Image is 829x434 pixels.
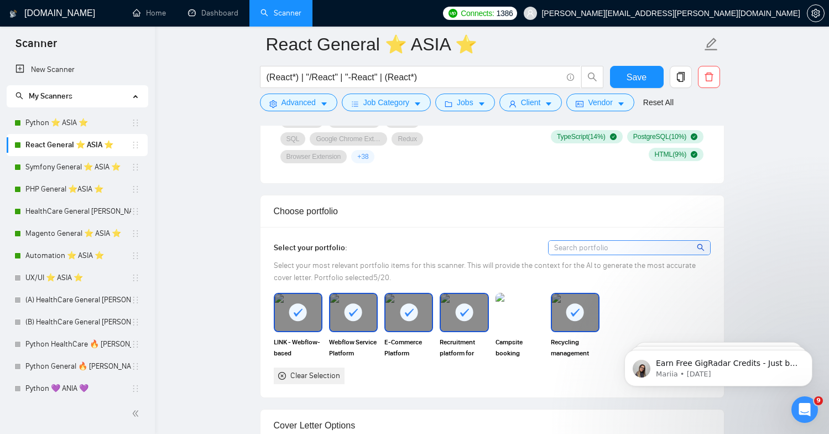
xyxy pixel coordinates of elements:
[549,241,710,255] input: Search portfolio
[274,243,347,252] span: Select your portfolio:
[545,100,552,108] span: caret-down
[25,223,131,245] a: Magento General ⭐️ ASIA ⭐️
[131,340,140,349] span: holder
[526,9,534,17] span: user
[131,118,140,127] span: holder
[7,59,148,81] li: New Scanner
[582,72,603,82] span: search
[131,273,140,282] span: holder
[25,378,131,400] a: Python 💜 ANIA 💜
[278,372,286,380] span: close-circle
[131,296,140,304] span: holder
[9,5,17,23] img: logo
[698,66,720,88] button: delete
[329,337,378,359] span: Webflow Service Platform
[351,100,359,108] span: bars
[7,333,148,355] li: Python HealthCare 🔥 BARTEK 🔥
[440,337,488,359] span: Recruitment platform for legal industry
[25,289,131,311] a: (A) HealthCare General [PERSON_NAME] 🔥 [PERSON_NAME] 🔥
[588,96,612,108] span: Vendor
[461,7,494,19] span: Connects:
[7,311,148,333] li: (B) HealthCare General Paweł K 🔥 BARTEK 🔥
[670,72,691,82] span: copy
[457,96,473,108] span: Jobs
[25,245,131,267] a: Automation ⭐️ ASIA ⭐️
[131,141,140,149] span: holder
[557,132,606,141] span: TypeScript ( 14 %)
[269,100,277,108] span: setting
[25,112,131,134] a: Python ⭐️ ASIA ⭐️
[7,200,148,223] li: HealthCare General Maciej ⭐️ASIA⭐️
[133,8,166,18] a: homeHome
[643,96,674,108] a: Reset All
[655,150,687,159] span: HTML ( 9 %)
[551,337,599,359] span: Recycling management reporting tool
[25,200,131,223] a: HealthCare General [PERSON_NAME] ⭐️ASIA⭐️
[610,66,664,88] button: Save
[610,133,617,140] span: check-circle
[281,96,316,108] span: Advanced
[25,333,131,355] a: Python HealthCare 🔥 [PERSON_NAME] 🔥
[807,9,824,18] span: setting
[449,9,457,18] img: upwork-logo.png
[791,396,818,423] iframe: Intercom live chat
[435,94,495,111] button: folderJobscaret-down
[260,94,337,111] button: settingAdvancedcaret-down
[496,337,544,359] span: Campsite booking platform
[131,318,140,327] span: holder
[691,133,697,140] span: check-circle
[384,337,433,359] span: E-Commerce Platform Optimization
[617,100,625,108] span: caret-down
[274,261,696,282] span: Select your most relevant portfolio items for this scanner. This will provide the context for the...
[807,4,825,22] button: setting
[7,223,148,245] li: Magento General ⭐️ ASIA ⭐️
[15,91,72,101] span: My Scanners
[7,378,148,400] li: Python 💜 ANIA 💜
[274,337,322,359] span: LINK - Webflow-based Comprehensive Business Hub
[25,355,131,378] a: Python General 🔥 [PERSON_NAME] 🔥
[627,70,646,84] span: Save
[7,156,148,178] li: Symfony General ⭐️ ASIA ⭐️
[691,151,697,158] span: check-circle
[633,132,686,141] span: PostgreSQL ( 10 %)
[342,94,431,111] button: barsJob Categorycaret-down
[15,92,23,100] span: search
[814,396,823,405] span: 9
[286,135,300,143] span: SQL
[131,163,140,172] span: holder
[15,59,139,81] a: New Scanner
[445,100,452,108] span: folder
[7,245,148,267] li: Automation ⭐️ ASIA ⭐️
[499,94,562,111] button: userClientcaret-down
[576,100,583,108] span: idcard
[363,96,409,108] span: Job Category
[188,8,238,18] a: dashboardDashboard
[25,178,131,200] a: PHP General ⭐️ASIA ⭐️
[25,156,131,178] a: Symfony General ⭐️ ASIA ⭐️
[266,30,702,58] input: Scanner name...
[566,94,634,111] button: idcardVendorcaret-down
[132,408,143,419] span: double-left
[478,100,486,108] span: caret-down
[25,311,131,333] a: (B) HealthCare General [PERSON_NAME] K 🔥 [PERSON_NAME] 🔥
[509,100,517,108] span: user
[267,70,562,84] input: Search Freelance Jobs...
[398,135,416,143] span: Redux
[496,293,544,332] img: portfolio thumbnail image
[567,74,574,81] span: info-circle
[807,9,825,18] a: setting
[608,327,829,404] iframe: Intercom notifications message
[7,112,148,134] li: Python ⭐️ ASIA ⭐️
[131,362,140,371] span: holder
[698,72,719,82] span: delete
[414,100,421,108] span: caret-down
[131,229,140,238] span: holder
[581,66,603,88] button: search
[131,384,140,393] span: holder
[131,251,140,260] span: holder
[7,289,148,311] li: (A) HealthCare General Jerzy 🔥 BARTEK 🔥
[274,195,711,227] div: Choose portfolio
